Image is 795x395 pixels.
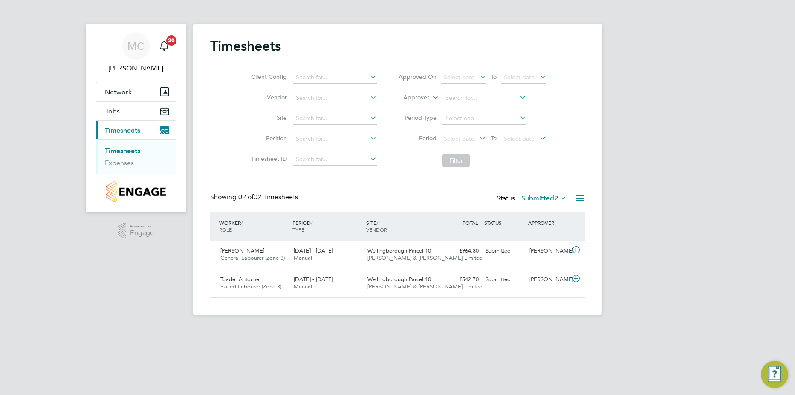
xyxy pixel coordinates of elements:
[106,181,166,202] img: countryside-properties-logo-retina.png
[105,126,140,134] span: Timesheets
[521,194,567,203] label: Submitted
[241,219,243,226] span: /
[96,121,176,139] button: Timesheets
[96,181,176,202] a: Go to home page
[105,147,140,155] a: Timesheets
[526,215,570,230] div: APPROVER
[442,92,526,104] input: Search for...
[127,41,144,52] span: MC
[210,38,281,55] h2: Timesheets
[166,35,176,46] span: 20
[761,361,788,388] button: Engage Resource Center
[497,193,568,205] div: Status
[293,72,377,84] input: Search for...
[86,24,186,212] nav: Main navigation
[442,113,526,125] input: Select one
[130,229,154,237] span: Engage
[367,254,483,261] span: [PERSON_NAME] & [PERSON_NAME] Limited
[118,223,154,239] a: Powered byEngage
[293,92,377,104] input: Search for...
[293,154,377,166] input: Search for...
[294,283,312,290] span: Manual
[210,193,300,202] div: Showing
[249,93,287,101] label: Vendor
[96,139,176,174] div: Timesheets
[217,215,291,237] div: WORKER
[220,283,281,290] span: Skilled Labourer (Zone 3)
[442,154,470,167] button: Filter
[219,226,232,233] span: ROLE
[367,283,483,290] span: [PERSON_NAME] & [PERSON_NAME] Limited
[238,193,298,201] span: 02 Timesheets
[238,193,254,201] span: 02 of
[96,63,176,73] span: Marian Chitimus
[366,226,387,233] span: VENDOR
[526,273,570,287] div: [PERSON_NAME]
[249,114,287,122] label: Site
[391,93,429,102] label: Approver
[438,244,482,258] div: £964.80
[463,219,478,226] span: TOTAL
[105,88,132,96] span: Network
[220,247,264,254] span: [PERSON_NAME]
[504,135,535,142] span: Select date
[105,159,134,167] a: Expenses
[504,73,535,81] span: Select date
[398,114,437,122] label: Period Type
[367,276,431,283] span: Wellingborough Parcel 10
[249,155,287,163] label: Timesheet ID
[293,133,377,145] input: Search for...
[311,219,312,226] span: /
[96,102,176,120] button: Jobs
[482,273,526,287] div: Submitted
[482,244,526,258] div: Submitted
[249,73,287,81] label: Client Config
[220,254,285,261] span: General Labourer (Zone 3)
[292,226,304,233] span: TYPE
[294,254,312,261] span: Manual
[444,135,474,142] span: Select date
[398,73,437,81] label: Approved On
[554,194,558,203] span: 2
[293,113,377,125] input: Search for...
[367,247,431,254] span: Wellingborough Parcel 10
[294,247,333,254] span: [DATE] - [DATE]
[249,134,287,142] label: Position
[364,215,438,237] div: SITE
[482,215,526,230] div: STATUS
[488,71,499,82] span: To
[488,133,499,144] span: To
[96,82,176,101] button: Network
[444,73,474,81] span: Select date
[96,32,176,73] a: MC[PERSON_NAME]
[156,32,173,60] a: 20
[290,215,364,237] div: PERIOD
[130,223,154,230] span: Powered by
[398,134,437,142] label: Period
[294,276,333,283] span: [DATE] - [DATE]
[438,273,482,287] div: £542.70
[376,219,378,226] span: /
[220,276,259,283] span: Toader Antoche
[526,244,570,258] div: [PERSON_NAME]
[105,107,120,115] span: Jobs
